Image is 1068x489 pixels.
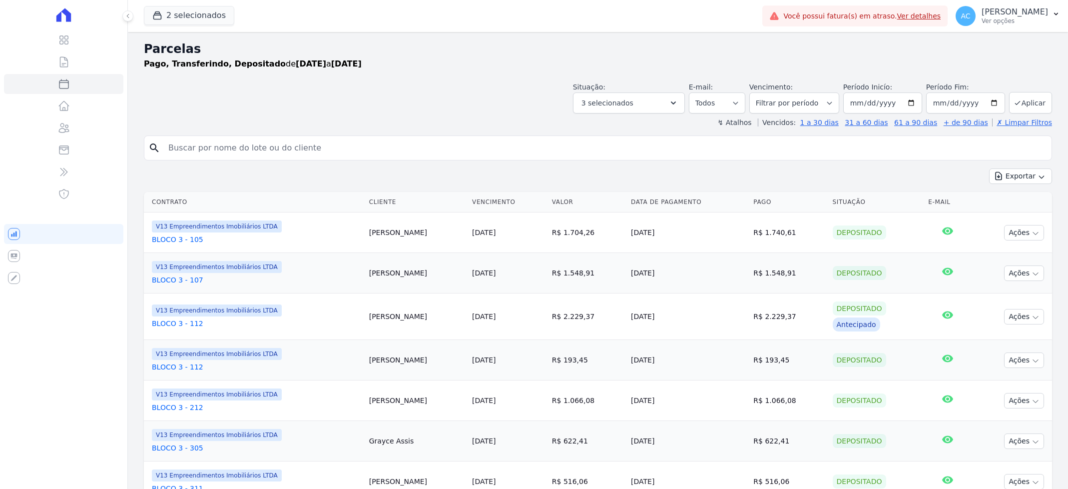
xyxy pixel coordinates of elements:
[144,6,234,25] button: 2 selecionados
[472,228,496,236] a: [DATE]
[152,469,282,481] span: V13 Empreendimentos Imobiliários LTDA
[472,356,496,364] a: [DATE]
[152,402,361,412] a: BLOCO 3 - 212
[1004,433,1044,449] button: Ações
[833,474,886,488] div: Depositado
[365,421,468,461] td: Grayce Assis
[989,168,1052,184] button: Exportar
[749,83,793,91] label: Vencimento:
[833,301,886,315] div: Depositado
[365,192,468,212] th: Cliente
[144,58,362,70] p: de a
[833,393,886,407] div: Depositado
[581,97,633,109] span: 3 selecionados
[548,293,627,340] td: R$ 2.229,37
[992,118,1052,126] a: ✗ Limpar Filtros
[833,353,886,367] div: Depositado
[833,317,880,331] div: Antecipado
[331,59,362,68] strong: [DATE]
[833,266,886,280] div: Depositado
[573,92,685,113] button: 3 selecionados
[749,212,828,253] td: R$ 1.740,61
[148,142,160,154] i: search
[472,396,496,404] a: [DATE]
[548,380,627,421] td: R$ 1.066,08
[982,7,1048,17] p: [PERSON_NAME]
[365,293,468,340] td: [PERSON_NAME]
[144,59,286,68] strong: Pago, Transferindo, Depositado
[152,261,282,273] span: V13 Empreendimentos Imobiliários LTDA
[924,192,971,212] th: E-mail
[689,83,713,91] label: E-mail:
[894,118,937,126] a: 61 a 90 dias
[144,40,1052,58] h2: Parcelas
[749,192,828,212] th: Pago
[152,275,361,285] a: BLOCO 3 - 107
[627,293,749,340] td: [DATE]
[627,192,749,212] th: Data de Pagamento
[627,421,749,461] td: [DATE]
[833,434,886,448] div: Depositado
[1004,225,1044,240] button: Ações
[162,138,1048,158] input: Buscar por nome do lote ou do cliente
[548,421,627,461] td: R$ 622,41
[152,348,282,360] span: V13 Empreendimentos Imobiliários LTDA
[472,269,496,277] a: [DATE]
[926,82,1005,92] label: Período Fim:
[152,429,282,441] span: V13 Empreendimentos Imobiliários LTDA
[944,118,988,126] a: + de 90 dias
[749,293,828,340] td: R$ 2.229,37
[152,362,361,372] a: BLOCO 3 - 112
[152,318,361,328] a: BLOCO 3 - 112
[1004,352,1044,368] button: Ações
[548,212,627,253] td: R$ 1.704,26
[152,234,361,244] a: BLOCO 3 - 105
[472,312,496,320] a: [DATE]
[627,380,749,421] td: [DATE]
[152,443,361,453] a: BLOCO 3 - 305
[296,59,326,68] strong: [DATE]
[144,192,365,212] th: Contrato
[365,253,468,293] td: [PERSON_NAME]
[472,477,496,485] a: [DATE]
[897,12,941,20] a: Ver detalhes
[627,253,749,293] td: [DATE]
[152,304,282,316] span: V13 Empreendimentos Imobiliários LTDA
[800,118,839,126] a: 1 a 30 dias
[749,340,828,380] td: R$ 193,45
[758,118,796,126] label: Vencidos:
[717,118,751,126] label: ↯ Atalhos
[749,421,828,461] td: R$ 622,41
[152,388,282,400] span: V13 Empreendimentos Imobiliários LTDA
[468,192,548,212] th: Vencimento
[472,437,496,445] a: [DATE]
[1004,393,1044,408] button: Ações
[548,253,627,293] td: R$ 1.548,91
[783,11,941,21] span: Você possui fatura(s) em atraso.
[833,225,886,239] div: Depositado
[548,192,627,212] th: Valor
[829,192,925,212] th: Situação
[365,212,468,253] td: [PERSON_NAME]
[961,12,971,19] span: AC
[749,380,828,421] td: R$ 1.066,08
[948,2,1068,30] button: AC [PERSON_NAME] Ver opções
[1009,92,1052,113] button: Aplicar
[627,340,749,380] td: [DATE]
[152,220,282,232] span: V13 Empreendimentos Imobiliários LTDA
[365,340,468,380] td: [PERSON_NAME]
[749,253,828,293] td: R$ 1.548,91
[365,380,468,421] td: [PERSON_NAME]
[573,83,605,91] label: Situação:
[627,212,749,253] td: [DATE]
[843,83,892,91] label: Período Inicío:
[1004,265,1044,281] button: Ações
[845,118,888,126] a: 31 a 60 dias
[548,340,627,380] td: R$ 193,45
[1004,309,1044,324] button: Ações
[982,17,1048,25] p: Ver opções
